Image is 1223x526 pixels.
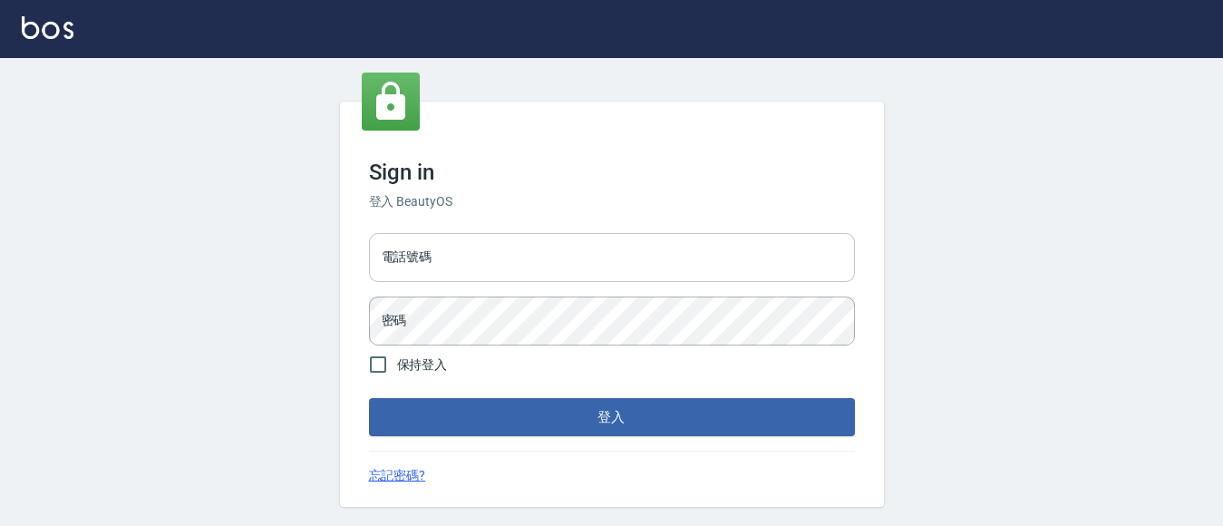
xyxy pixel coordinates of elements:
[369,192,855,211] h6: 登入 BeautyOS
[397,356,448,375] span: 保持登入
[22,16,73,39] img: Logo
[369,466,426,485] a: 忘記密碼?
[369,398,855,436] button: 登入
[369,160,855,185] h3: Sign in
